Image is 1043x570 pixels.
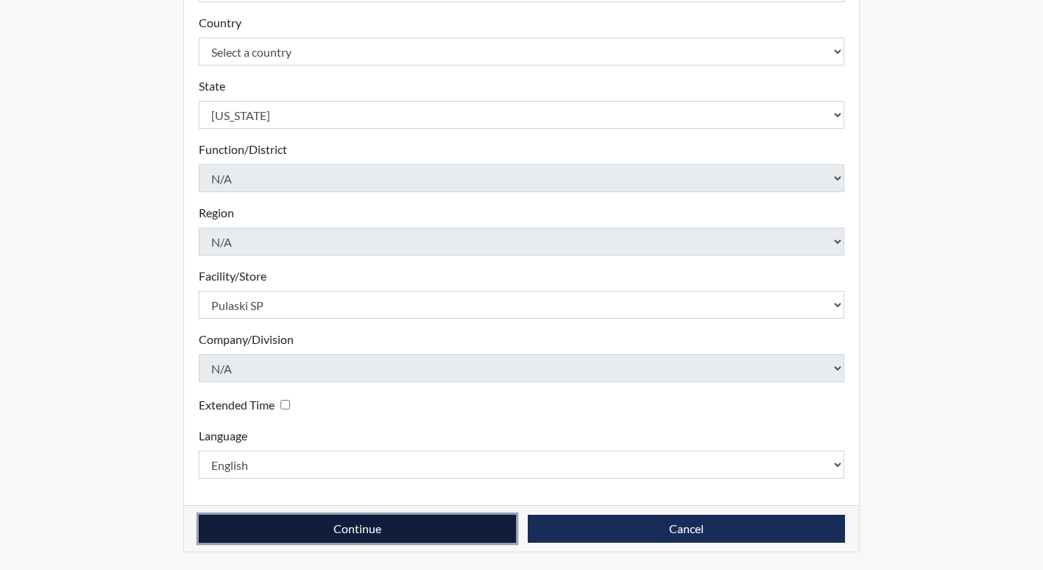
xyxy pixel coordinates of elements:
label: Extended Time [199,396,275,414]
label: State [199,77,225,95]
label: Function/District [199,141,287,158]
div: Checking this box will provide the interviewee with an accomodation of extra time to answer each ... [199,394,296,415]
label: Facility/Store [199,267,266,285]
label: Company/Division [199,331,294,348]
label: Region [199,204,234,222]
label: Language [199,427,247,445]
button: Cancel [528,515,845,543]
button: Continue [199,515,516,543]
label: Country [199,14,241,32]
